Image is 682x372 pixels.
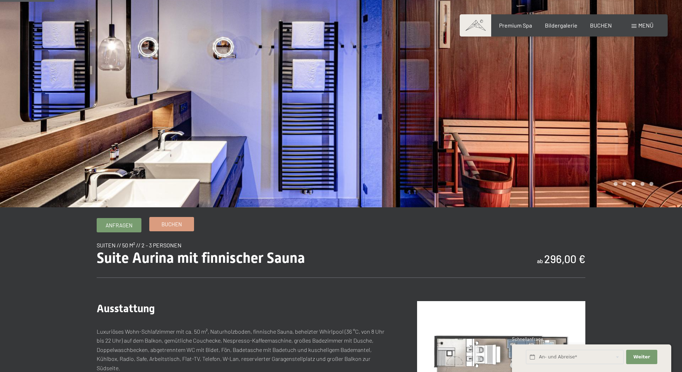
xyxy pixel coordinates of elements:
[544,252,585,265] b: 296,00 €
[150,217,194,231] a: Buchen
[499,22,532,29] a: Premium Spa
[106,222,132,229] span: Anfragen
[638,22,653,29] span: Menü
[545,22,577,29] a: Bildergalerie
[626,350,657,364] button: Weiter
[590,22,612,29] a: BUCHEN
[161,221,182,228] span: Buchen
[633,354,650,360] span: Weiter
[97,242,182,248] span: Suiten // 50 m² // 2 - 3 Personen
[97,218,141,232] a: Anfragen
[537,257,543,264] span: ab
[97,302,155,315] span: Ausstattung
[512,336,543,342] span: Schnellanfrage
[97,250,305,266] span: Suite Aurina mit finnischer Sauna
